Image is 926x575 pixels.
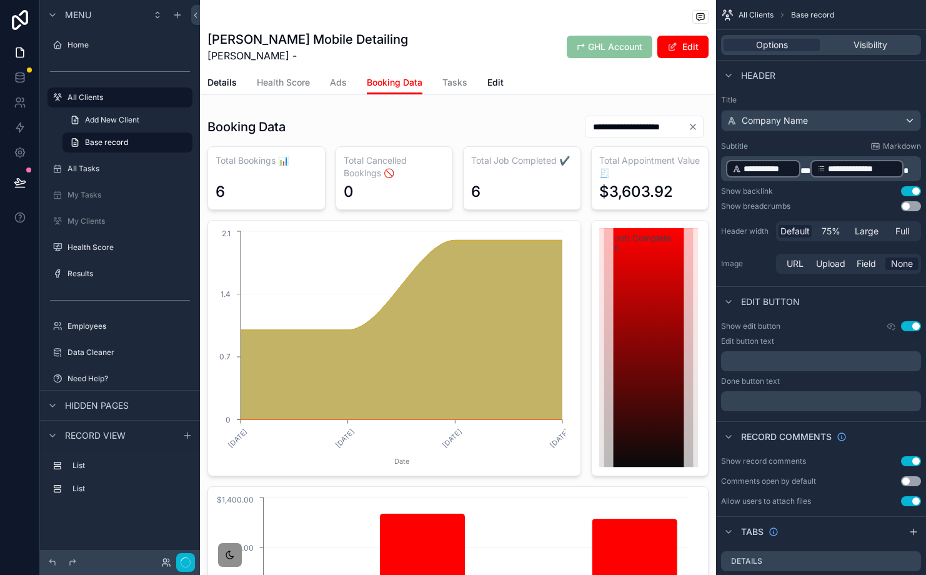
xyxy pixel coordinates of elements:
div: Show breadcrumbs [721,201,790,211]
span: Record comments [741,431,832,443]
span: Tasks [442,76,467,89]
a: Data Cleaner [47,342,192,362]
span: Add New Client [85,115,139,125]
div: scrollable content [721,391,921,411]
span: 75% [822,225,840,237]
a: Base record [62,132,192,152]
label: All Clients [67,92,185,102]
a: Results [47,264,192,284]
label: Subtitle [721,141,748,151]
a: Booking Data [367,71,422,95]
label: My Clients [67,216,190,226]
label: Header width [721,226,771,236]
span: All Clients [739,10,774,20]
span: Details [207,76,237,89]
label: Home [67,40,190,50]
span: Base record [791,10,834,20]
div: Show backlink [721,186,773,196]
a: Details [207,71,237,96]
a: Employees [47,316,192,336]
div: scrollable content [40,450,200,511]
label: Done button text [721,376,780,386]
label: My Tasks [67,190,190,200]
div: scrollable content [721,351,921,371]
a: Need Help? [47,369,192,389]
a: Health Score [257,71,310,96]
span: Booking Data [367,76,422,89]
label: Data Cleaner [67,347,190,357]
span: Health Score [257,76,310,89]
button: Edit [657,36,709,58]
h1: [PERSON_NAME] Mobile Detailing [207,31,408,48]
span: Default [780,225,810,237]
span: Full [895,225,909,237]
button: Company Name [721,110,921,131]
span: Record view [65,429,126,442]
span: Header [741,69,775,82]
div: scrollable content [721,156,921,181]
a: Add New Client [62,110,192,130]
span: Upload [816,257,845,270]
label: Employees [67,321,190,331]
span: Menu [65,9,91,21]
div: Allow users to attach files [721,496,811,506]
label: Show edit button [721,321,780,331]
div: Show record comments [721,456,806,466]
label: Results [67,269,190,279]
a: All Tasks [47,159,192,179]
span: Field [857,257,876,270]
span: Base record [85,137,128,147]
a: All Clients [47,87,192,107]
span: Edit button [741,296,800,308]
a: Ads [330,71,347,96]
a: Health Score [47,237,192,257]
label: Health Score [67,242,190,252]
span: Hidden pages [65,399,129,412]
label: Title [721,95,921,105]
a: Home [47,35,192,55]
span: [PERSON_NAME] - [207,48,408,63]
a: Markdown [870,141,921,151]
span: Ads [330,76,347,89]
label: List [72,484,187,494]
div: Comments open by default [721,476,816,486]
span: None [891,257,913,270]
span: Visibility [854,39,887,51]
span: Company Name [742,114,808,127]
a: My Tasks [47,185,192,205]
label: Edit button text [721,336,774,346]
span: Large [855,225,879,237]
label: Need Help? [67,374,190,384]
span: Markdown [883,141,921,151]
span: Tabs [741,526,764,538]
label: All Tasks [67,164,190,174]
label: Image [721,259,771,269]
a: Edit [487,71,504,96]
a: My Clients [47,211,192,231]
span: Options [756,39,788,51]
span: Edit [487,76,504,89]
span: URL [787,257,804,270]
label: List [72,461,187,471]
a: Tasks [442,71,467,96]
